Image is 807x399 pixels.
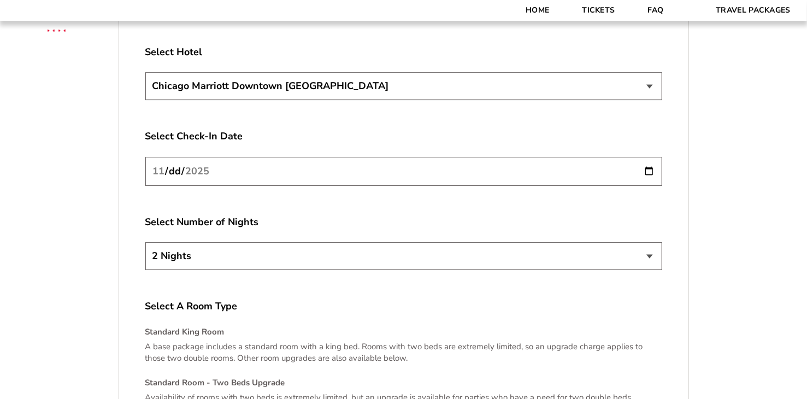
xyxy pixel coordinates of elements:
[33,5,80,53] img: CBS Sports Thanksgiving Classic
[145,215,662,229] label: Select Number of Nights
[145,300,662,313] label: Select A Room Type
[145,377,662,389] h4: Standard Room - Two Beds Upgrade
[145,45,662,59] label: Select Hotel
[145,341,662,364] p: A base package includes a standard room with a king bed. Rooms with two beds are extremely limite...
[145,326,662,338] h4: Standard King Room
[145,130,662,143] label: Select Check-In Date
